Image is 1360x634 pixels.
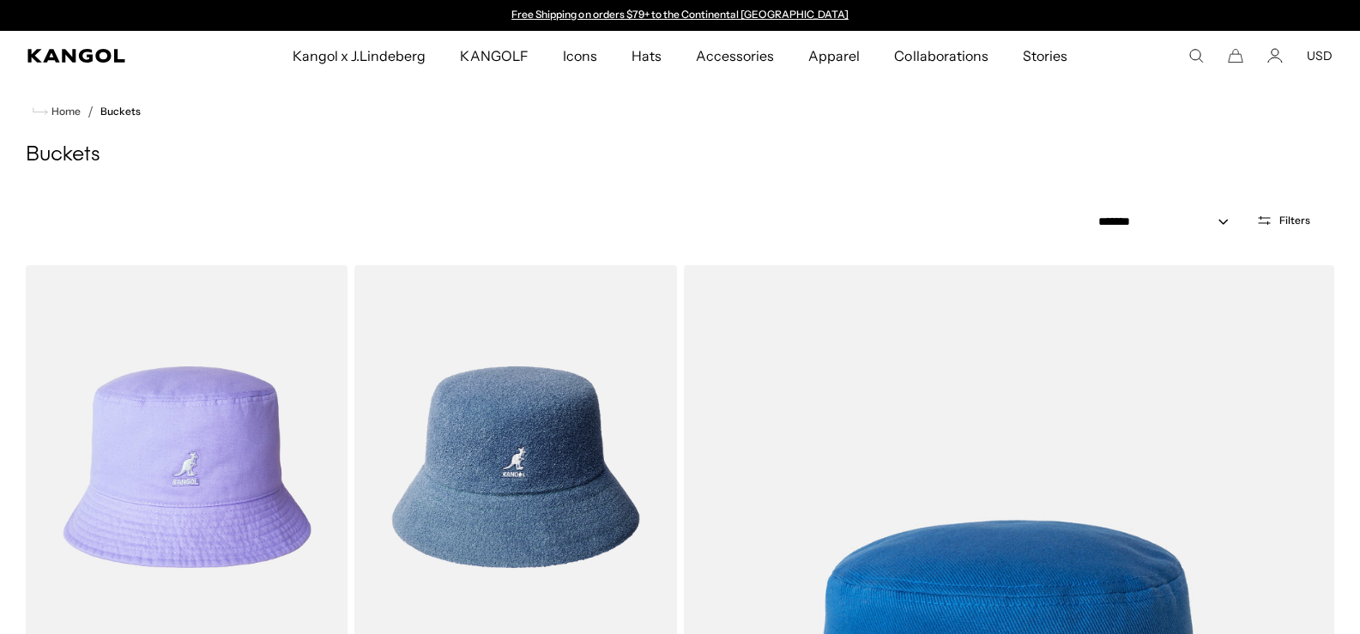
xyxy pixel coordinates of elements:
[1307,48,1333,63] button: USD
[791,31,877,81] a: Apparel
[443,31,545,81] a: KANGOLF
[1006,31,1085,81] a: Stories
[504,9,857,22] div: Announcement
[48,106,81,118] span: Home
[563,31,597,81] span: Icons
[1267,48,1283,63] a: Account
[1023,31,1067,81] span: Stories
[27,49,193,63] a: Kangol
[679,31,791,81] a: Accessories
[1279,214,1310,226] span: Filters
[632,31,662,81] span: Hats
[1188,48,1204,63] summary: Search here
[293,31,426,81] span: Kangol x J.Lindeberg
[26,142,1334,168] h1: Buckets
[546,31,614,81] a: Icons
[504,9,857,22] slideshow-component: Announcement bar
[1228,48,1243,63] button: Cart
[894,31,988,81] span: Collaborations
[460,31,528,81] span: KANGOLF
[511,8,849,21] a: Free Shipping on orders $79+ to the Continental [GEOGRAPHIC_DATA]
[696,31,774,81] span: Accessories
[877,31,1005,81] a: Collaborations
[33,104,81,119] a: Home
[504,9,857,22] div: 1 of 2
[614,31,679,81] a: Hats
[81,101,94,122] li: /
[275,31,444,81] a: Kangol x J.Lindeberg
[100,106,141,118] a: Buckets
[1246,213,1321,228] button: Filters
[808,31,860,81] span: Apparel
